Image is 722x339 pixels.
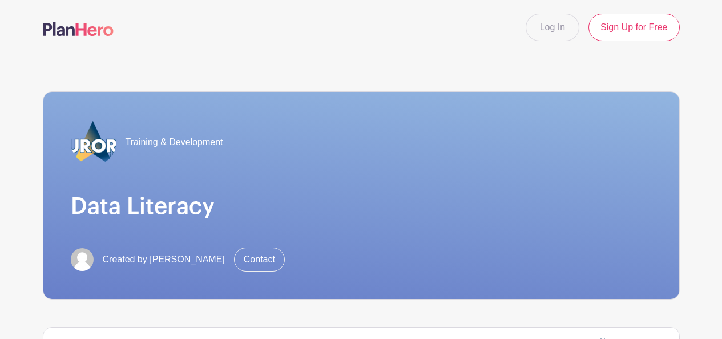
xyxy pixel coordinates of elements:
h1: Data Literacy [71,193,652,220]
img: 2023_COA_Horiz_Logo_PMS_BlueStroke%204.png [71,119,116,165]
a: Contact [234,248,285,272]
a: Sign Up for Free [588,14,679,41]
span: Created by [PERSON_NAME] [103,253,225,266]
a: Log In [526,14,579,41]
img: default-ce2991bfa6775e67f084385cd625a349d9dcbb7a52a09fb2fda1e96e2d18dcdb.png [71,248,94,271]
img: logo-507f7623f17ff9eddc593b1ce0a138ce2505c220e1c5a4e2b4648c50719b7d32.svg [43,22,114,36]
span: Training & Development [126,135,223,149]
